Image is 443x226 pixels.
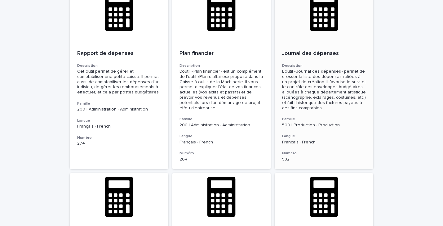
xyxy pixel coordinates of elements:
[77,101,161,106] h3: Famille
[77,63,161,68] h3: Description
[282,63,366,68] h3: Description
[179,134,264,139] h3: Langue
[77,118,161,123] h3: Langue
[179,63,264,68] h3: Description
[77,135,161,140] h3: Numéro
[77,124,161,129] p: Français · French
[282,69,366,111] div: L'outil «Journal des dépenses» permet de dresser la liste des dépenses reliées à un projet de cré...
[282,117,366,122] h3: Famille
[282,151,366,156] h3: Numéro
[282,123,366,128] p: 500 | Production · Production
[282,134,366,139] h3: Langue
[179,157,264,162] p: 264
[179,123,264,128] p: 200 | Administration · Administration
[179,50,264,57] p: Plan financier
[282,50,366,57] p: Journal des dépenses
[179,69,264,111] div: L’outil «Plan financier» est un complément de l’outil «Plan d’affaires» proposé dans la Caisse à ...
[77,69,161,95] div: Cet outil permet de gérer et comptabiliser une petite caisse. Il permet aussi de comptabiliser le...
[179,151,264,156] h3: Numéro
[77,107,161,112] p: 200 | Administration · Administration
[282,157,366,162] p: 532
[77,141,161,146] p: 274
[77,50,161,57] p: Rapport de dépenses
[179,117,264,122] h3: Famille
[282,140,366,145] p: Français · French
[179,140,264,145] p: Français · French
